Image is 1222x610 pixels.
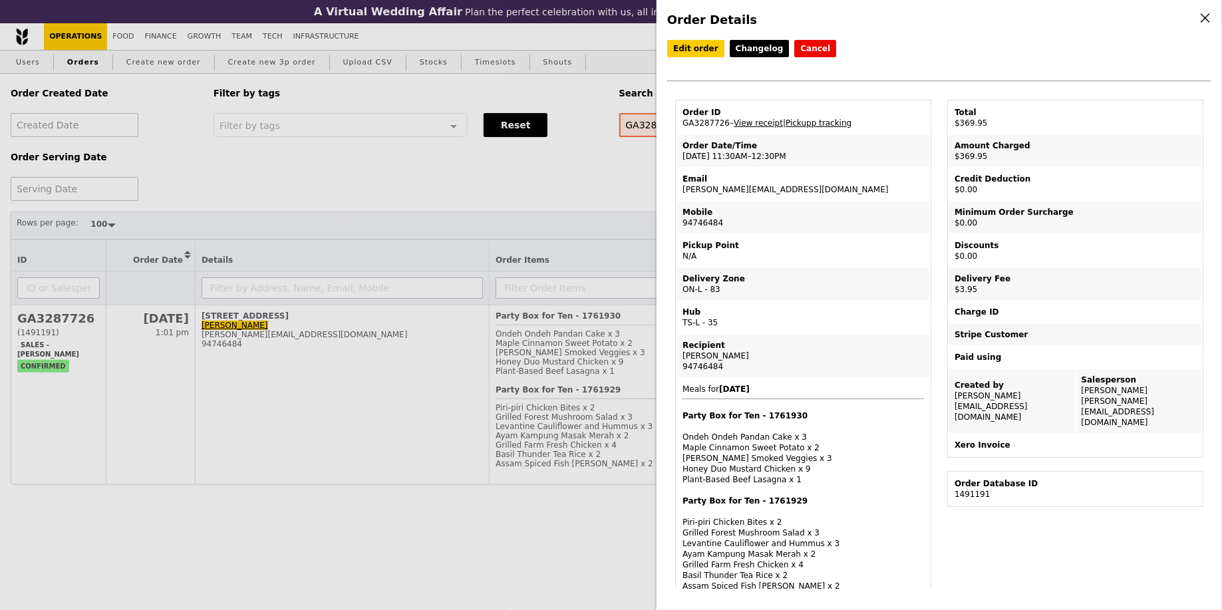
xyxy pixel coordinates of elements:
[949,369,1075,433] td: [PERSON_NAME] [EMAIL_ADDRESS][DOMAIN_NAME]
[677,202,929,233] td: 94746484
[949,235,1201,267] td: $0.00
[783,118,851,128] span: |
[683,307,924,317] div: Hub
[677,135,929,167] td: [DATE] 11:30AM–12:30PM
[683,273,924,284] div: Delivery Zone
[955,478,1196,489] div: Order Database ID
[683,174,924,184] div: Email
[1082,375,1197,385] div: Salesperson
[683,351,924,361] div: [PERSON_NAME]
[683,140,924,151] div: Order Date/Time
[949,102,1201,134] td: $369.95
[667,13,757,27] span: Order Details
[955,352,1196,363] div: Paid using
[955,140,1196,151] div: Amount Charged
[667,40,724,57] a: Edit order
[683,207,924,218] div: Mobile
[683,384,924,591] span: Meals for
[955,440,1196,450] div: Xero Invoice
[677,102,929,134] td: GA3287726
[677,268,929,300] td: ON-L - 83
[677,235,929,267] td: N/A
[955,207,1196,218] div: Minimum Order Surcharge
[949,202,1201,233] td: $0.00
[683,240,924,251] div: Pickup Point
[734,118,783,128] a: View receipt
[955,329,1196,340] div: Stripe Customer
[683,410,924,485] div: Ondeh Ondeh Pandan Cake x 3 Maple Cinnamon Sweet Potato x 2 [PERSON_NAME] Smoked Veggies x 3 Hone...
[677,301,929,333] td: TS-L - 35
[955,240,1196,251] div: Discounts
[794,40,836,57] button: Cancel
[730,40,790,57] a: Changelog
[949,473,1201,505] td: 1491191
[683,340,924,351] div: Recipient
[683,410,924,421] h4: Party Box for Ten - 1761930
[683,496,924,506] h4: Party Box for Ten - 1761929
[955,174,1196,184] div: Credit Deduction
[949,168,1201,200] td: $0.00
[955,273,1196,284] div: Delivery Fee
[949,268,1201,300] td: $3.95
[719,384,750,394] b: [DATE]
[955,107,1196,118] div: Total
[677,168,929,200] td: [PERSON_NAME][EMAIL_ADDRESS][DOMAIN_NAME]
[1076,369,1202,433] td: [PERSON_NAME] [PERSON_NAME][EMAIL_ADDRESS][DOMAIN_NAME]
[955,380,1070,390] div: Created by
[683,361,924,372] div: 94746484
[949,135,1201,167] td: $369.95
[730,118,734,128] span: –
[683,107,924,118] div: Order ID
[683,496,924,591] div: Piri‑piri Chicken Bites x 2 Grilled Forest Mushroom Salad x 3 Levantine Cauliflower and Hummus x ...
[955,307,1196,317] div: Charge ID
[786,118,851,128] a: Pickupp tracking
